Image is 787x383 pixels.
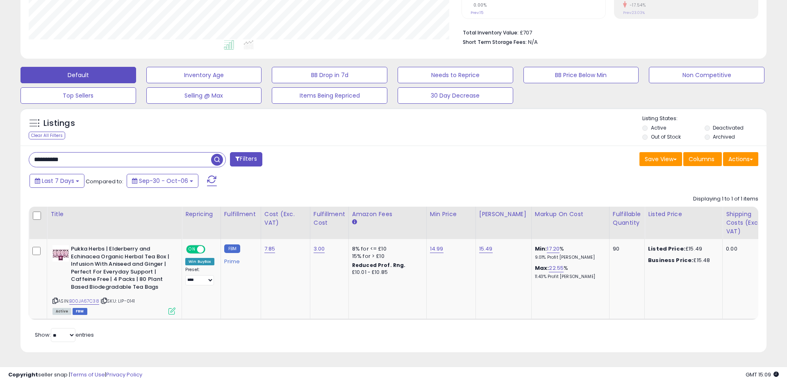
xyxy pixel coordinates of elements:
button: Non Competitive [649,67,764,83]
span: | SKU: LIP-0141 [100,298,135,304]
b: Short Term Storage Fees: [463,39,527,46]
button: Last 7 Days [30,174,84,188]
div: Preset: [185,267,214,285]
label: Deactivated [713,124,744,131]
div: Shipping Costs (Exc. VAT) [726,210,768,236]
div: Min Price [430,210,472,219]
button: Sep-30 - Oct-06 [127,174,198,188]
button: 30 Day Decrease [398,87,513,104]
b: Business Price: [648,256,693,264]
button: Save View [639,152,682,166]
label: Active [651,124,666,131]
small: FBM [224,244,240,253]
small: Amazon Fees. [352,219,357,226]
b: Total Inventory Value: [463,29,519,36]
b: Pukka Herbs | Elderberry and Echinacea Organic Herbal Tea Box | Infusion With Aniseed and Ginger ... [71,245,171,293]
span: 2025-10-14 15:09 GMT [746,371,779,378]
small: Prev: 15 [471,10,483,15]
a: 15.49 [479,245,493,253]
p: 9.01% Profit [PERSON_NAME] [535,255,603,260]
b: Listed Price: [648,245,685,253]
div: seller snap | | [8,371,142,379]
strong: Copyright [8,371,38,378]
button: Top Sellers [20,87,136,104]
th: The percentage added to the cost of goods (COGS) that forms the calculator for Min & Max prices. [531,207,609,239]
span: Columns [689,155,714,163]
b: Min: [535,245,547,253]
button: Needs to Reprice [398,67,513,83]
div: Prime [224,255,255,265]
button: Inventory Age [146,67,262,83]
span: Sep-30 - Oct-06 [139,177,188,185]
a: 14.99 [430,245,444,253]
div: 8% for <= £10 [352,245,420,253]
div: Amazon Fees [352,210,423,219]
div: Fulfillable Quantity [613,210,641,227]
label: Out of Stock [651,133,681,140]
div: Repricing [185,210,217,219]
button: Actions [723,152,758,166]
span: FBM [73,308,87,315]
span: ON [187,246,197,253]
div: Fulfillment [224,210,257,219]
div: Markup on Cost [535,210,606,219]
span: Compared to: [86,178,123,185]
button: Columns [683,152,722,166]
button: Filters [230,152,262,166]
div: £10.01 - £10.85 [352,269,420,276]
h5: Listings [43,118,75,129]
b: Max: [535,264,549,272]
button: Selling @ Max [146,87,262,104]
a: Privacy Policy [106,371,142,378]
span: All listings currently available for purchase on Amazon [52,308,71,315]
div: % [535,245,603,260]
div: % [535,264,603,280]
button: Default [20,67,136,83]
a: 17.20 [547,245,560,253]
div: 90 [613,245,638,253]
li: £707 [463,27,752,37]
b: Reduced Prof. Rng. [352,262,406,269]
div: 0.00 [726,245,765,253]
label: Archived [713,133,735,140]
small: Prev: 23.03% [623,10,645,15]
button: BB Price Below Min [523,67,639,83]
a: 3.00 [314,245,325,253]
div: Cost (Exc. VAT) [264,210,307,227]
div: Displaying 1 to 1 of 1 items [693,195,758,203]
a: B00JA67C38 [69,298,99,305]
span: Last 7 Days [42,177,74,185]
small: -17.54% [627,2,646,8]
a: Terms of Use [70,371,105,378]
button: BB Drop in 7d [272,67,387,83]
span: Show: entries [35,331,94,339]
div: ASIN: [52,245,175,314]
span: N/A [528,38,538,46]
a: 7.85 [264,245,275,253]
div: 15% for > £10 [352,253,420,260]
small: 0.00% [471,2,487,8]
div: Listed Price [648,210,719,219]
button: Items Being Repriced [272,87,387,104]
div: Clear All Filters [29,132,65,139]
span: OFF [204,246,217,253]
div: Fulfillment Cost [314,210,345,227]
p: 11.43% Profit [PERSON_NAME] [535,274,603,280]
img: 51aEllNaKmS._SL40_.jpg [52,245,69,262]
div: Win BuyBox [185,258,214,265]
div: £15.49 [648,245,716,253]
a: 22.55 [549,264,564,272]
p: Listing States: [642,115,766,123]
div: £15.48 [648,257,716,264]
div: [PERSON_NAME] [479,210,528,219]
div: Title [50,210,178,219]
